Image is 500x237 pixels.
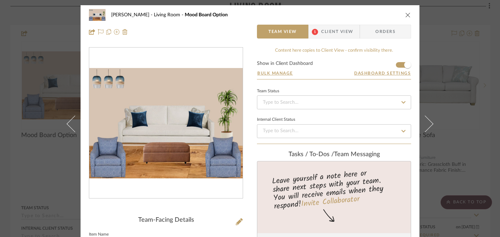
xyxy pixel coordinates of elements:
input: Type to Search… [257,124,411,138]
a: Invite Collaborator [301,193,360,211]
span: Client View [321,25,353,39]
button: Dashboard Settings [354,70,411,76]
span: Tasks / To-Dos / [289,151,334,158]
div: 0 [89,68,243,178]
img: ca0b2c90-c3ed-4d5c-ae0f-f89703adcb51_436x436.jpg [89,68,243,178]
div: Internal Client Status [257,118,295,121]
input: Type to Search… [257,95,411,109]
span: 1 [312,29,318,35]
img: Remove from project [122,29,128,35]
button: close [405,12,411,18]
div: team Messaging [257,151,411,159]
span: Orders [368,25,403,39]
span: Living Room [154,12,185,17]
div: Leave yourself a note here or share next steps with your team. You will receive emails when they ... [256,166,412,212]
label: Item Name [89,233,109,236]
div: Team Status [257,90,279,93]
div: Content here copies to Client View - confirm visibility there. [257,47,411,54]
span: [PERSON_NAME] [111,12,154,17]
span: Team View [268,25,297,39]
img: ca0b2c90-c3ed-4d5c-ae0f-f89703adcb51_48x40.jpg [89,8,106,22]
button: Bulk Manage [257,70,293,76]
div: Team-Facing Details [89,217,243,224]
span: Mood Board Option [185,12,228,17]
